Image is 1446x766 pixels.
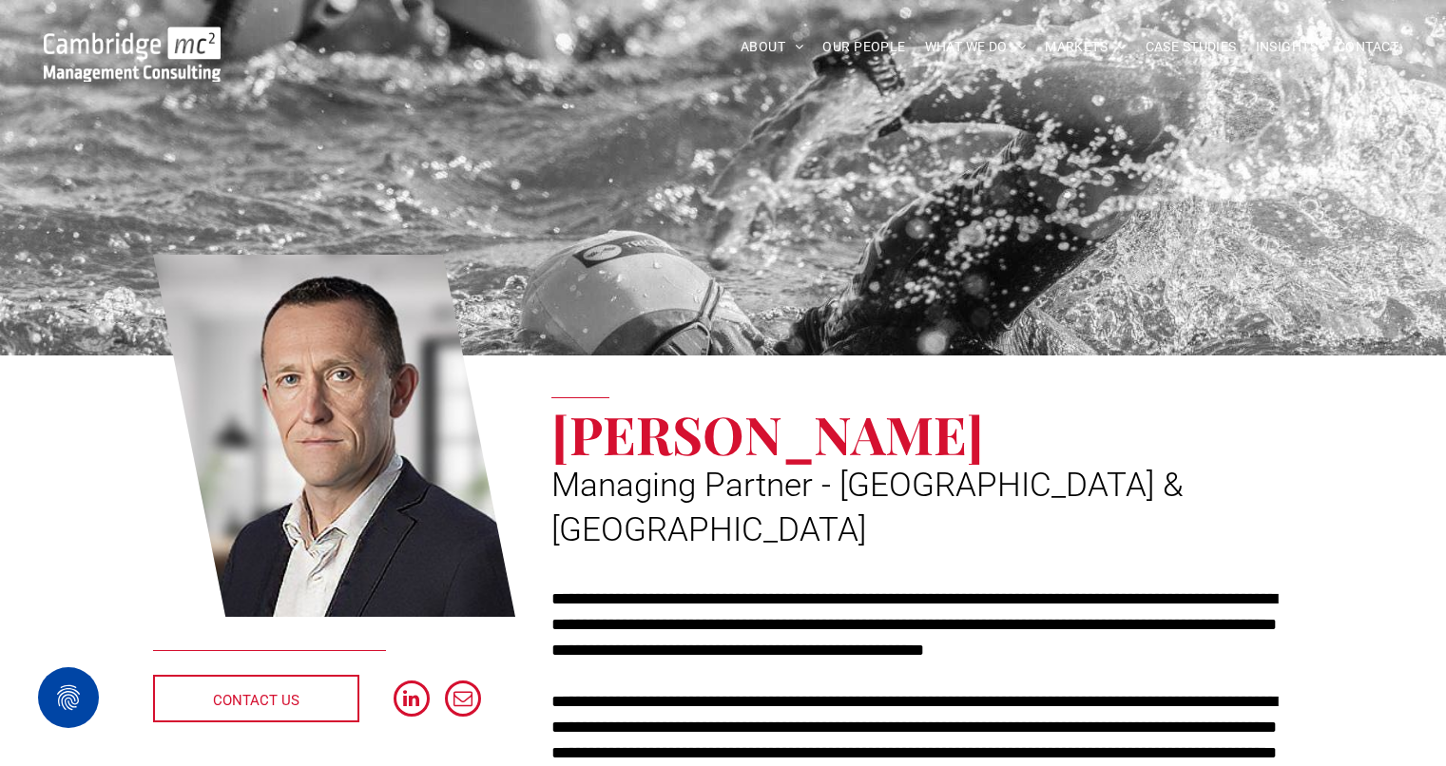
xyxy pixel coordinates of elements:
[213,677,299,724] span: CONTACT US
[1327,32,1408,62] a: CONTACT
[551,466,1184,549] span: Managing Partner - [GEOGRAPHIC_DATA] & [GEOGRAPHIC_DATA]
[153,252,516,621] a: Jason Jennings | Managing Partner - UK & Ireland
[731,32,814,62] a: ABOUT
[1136,32,1246,62] a: CASE STUDIES
[44,29,221,49] a: Your Business Transformed | Cambridge Management Consulting
[153,675,359,722] a: CONTACT US
[44,27,221,82] img: Go to Homepage
[445,680,481,721] a: email
[394,680,430,721] a: linkedin
[1246,32,1327,62] a: INSIGHTS
[813,32,915,62] a: OUR PEOPLE
[551,398,984,469] span: [PERSON_NAME]
[1035,32,1135,62] a: MARKETS
[916,32,1036,62] a: WHAT WE DO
